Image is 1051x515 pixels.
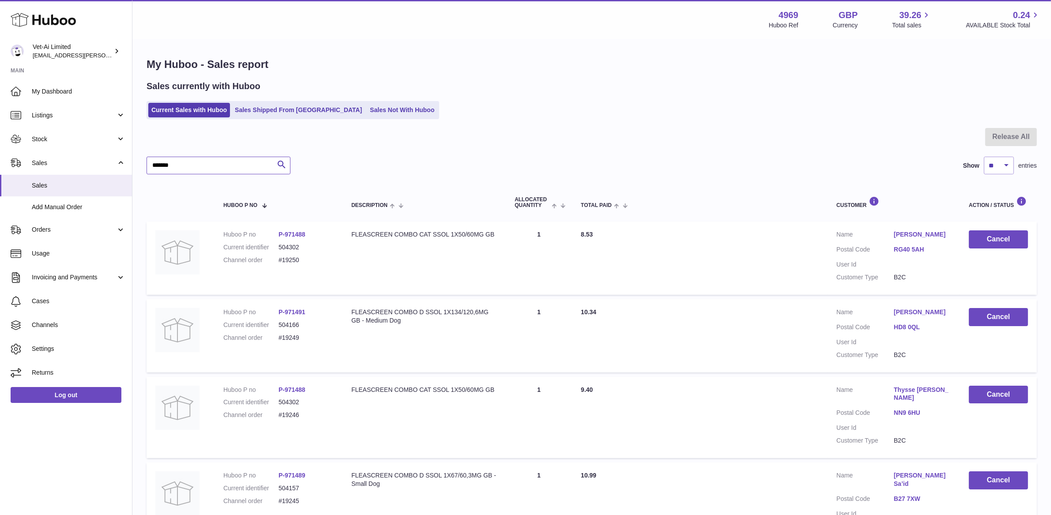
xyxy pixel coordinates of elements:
[836,338,894,346] dt: User Id
[351,203,388,208] span: Description
[769,21,799,30] div: Huboo Ref
[223,243,279,252] dt: Current identifier
[33,52,177,59] span: [EMAIL_ADDRESS][PERSON_NAME][DOMAIN_NAME]
[836,230,894,241] dt: Name
[351,230,497,239] div: FLEASCREEN COMBO CAT SSOL 1X50/60MG GB
[836,424,894,432] dt: User Id
[894,323,951,331] a: HD8 0QL
[894,273,951,282] dd: B2C
[836,323,894,334] dt: Postal Code
[279,243,334,252] dd: 504302
[32,368,125,377] span: Returns
[279,472,305,479] a: P-971489
[894,386,951,402] a: Thysse [PERSON_NAME]
[969,196,1028,208] div: Action / Status
[279,308,305,316] a: P-971491
[836,386,894,405] dt: Name
[836,196,951,208] div: Customer
[969,471,1028,489] button: Cancel
[33,43,112,60] div: Vet-Ai Limited
[11,387,121,403] a: Log out
[279,334,334,342] dd: #19249
[836,273,894,282] dt: Customer Type
[32,87,125,96] span: My Dashboard
[223,334,279,342] dt: Channel order
[506,377,572,458] td: 1
[966,9,1040,30] a: 0.24 AVAILABLE Stock Total
[1013,9,1030,21] span: 0.24
[155,386,200,430] img: no-photo.jpg
[147,57,1037,71] h1: My Huboo - Sales report
[966,21,1040,30] span: AVAILABLE Stock Total
[836,245,894,256] dt: Postal Code
[367,103,437,117] a: Sales Not With Huboo
[894,495,951,503] a: B27 7XW
[894,471,951,488] a: [PERSON_NAME] Sa’id
[836,260,894,269] dt: User Id
[223,471,279,480] dt: Huboo P no
[892,9,931,30] a: 39.26 Total sales
[894,230,951,239] a: [PERSON_NAME]
[779,9,799,21] strong: 4969
[32,226,116,234] span: Orders
[32,111,116,120] span: Listings
[223,230,279,239] dt: Huboo P no
[836,495,894,505] dt: Postal Code
[32,181,125,190] span: Sales
[279,231,305,238] a: P-971488
[969,230,1028,248] button: Cancel
[506,299,572,372] td: 1
[894,351,951,359] dd: B2C
[32,273,116,282] span: Invoicing and Payments
[223,411,279,419] dt: Channel order
[515,197,550,208] span: ALLOCATED Quantity
[223,398,279,406] dt: Current identifier
[279,321,334,329] dd: 504166
[839,9,858,21] strong: GBP
[32,159,116,167] span: Sales
[892,21,931,30] span: Total sales
[279,411,334,419] dd: #19246
[836,409,894,419] dt: Postal Code
[351,308,497,325] div: FLEASCREEN COMBO D SSOL 1X134/120,6MG GB - Medium Dog
[894,308,951,316] a: [PERSON_NAME]
[32,297,125,305] span: Cases
[836,308,894,319] dt: Name
[32,321,125,329] span: Channels
[232,103,365,117] a: Sales Shipped From [GEOGRAPHIC_DATA]
[969,386,1028,404] button: Cancel
[32,203,125,211] span: Add Manual Order
[279,386,305,393] a: P-971488
[148,103,230,117] a: Current Sales with Huboo
[223,484,279,492] dt: Current identifier
[894,409,951,417] a: NN9 6HU
[279,398,334,406] dd: 504302
[581,203,612,208] span: Total paid
[223,497,279,505] dt: Channel order
[969,308,1028,326] button: Cancel
[351,386,497,394] div: FLEASCREEN COMBO CAT SSOL 1X50/60MG GB
[581,472,596,479] span: 10.99
[836,471,894,490] dt: Name
[223,203,257,208] span: Huboo P no
[894,245,951,254] a: RG40 5AH
[223,308,279,316] dt: Huboo P no
[1018,162,1037,170] span: entries
[223,321,279,329] dt: Current identifier
[155,230,200,274] img: no-photo.jpg
[351,471,497,488] div: FLEASCREEN COMBO D SSOL 1X67/60,3MG GB - Small Dog
[11,45,24,58] img: abbey.fraser-roe@vet-ai.com
[147,80,260,92] h2: Sales currently with Huboo
[581,231,593,238] span: 8.53
[223,256,279,264] dt: Channel order
[894,436,951,445] dd: B2C
[32,249,125,258] span: Usage
[963,162,979,170] label: Show
[32,345,125,353] span: Settings
[581,308,596,316] span: 10.34
[223,386,279,394] dt: Huboo P no
[836,351,894,359] dt: Customer Type
[581,386,593,393] span: 9.40
[836,436,894,445] dt: Customer Type
[32,135,116,143] span: Stock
